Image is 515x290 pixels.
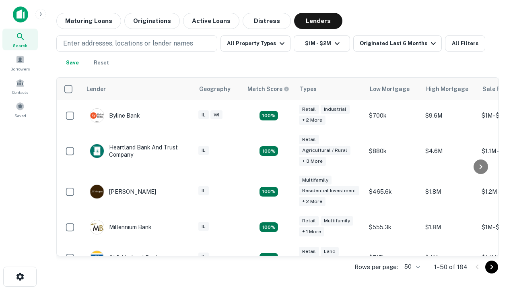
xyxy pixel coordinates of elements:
button: Originated Last 6 Months [353,35,442,52]
img: picture [90,144,104,158]
td: $1.8M [421,172,478,212]
button: Active Loans [183,13,239,29]
button: $1M - $2M [294,35,350,52]
a: Saved [2,99,38,120]
span: Contacts [12,89,28,95]
div: + 3 more [299,157,326,166]
th: Types [295,78,365,100]
div: Retail [299,105,319,114]
div: Agricultural / Rural [299,146,350,155]
div: [PERSON_NAME] [90,184,156,199]
td: $9.6M [421,100,478,131]
div: IL [198,186,209,195]
div: Multifamily [321,216,353,226]
td: $4.6M [421,131,478,172]
td: $700k [365,100,421,131]
div: Retail [299,135,319,144]
p: 1–50 of 184 [434,262,468,272]
img: picture [90,109,104,122]
img: picture [90,220,104,234]
div: OLD National Bank [90,251,159,265]
div: + 2 more [299,116,325,125]
p: Enter addresses, locations or lender names [63,39,193,48]
button: All Filters [445,35,485,52]
div: Industrial [321,105,350,114]
div: Retail [299,216,319,226]
button: Save your search to get updates of matches that match your search criteria. [60,55,85,71]
div: IL [198,253,209,262]
iframe: Chat Widget [475,226,515,264]
span: Borrowers [10,66,30,72]
button: Distress [243,13,291,29]
div: Matching Properties: 16, hasApolloMatch: undefined [260,222,278,232]
div: Originated Last 6 Months [360,39,438,48]
button: Enter addresses, locations or lender names [56,35,217,52]
div: Millennium Bank [90,220,152,234]
td: $1.8M [421,212,478,242]
div: Multifamily [299,176,332,185]
img: capitalize-icon.png [13,6,28,23]
div: Matching Properties: 17, hasApolloMatch: undefined [260,146,278,156]
p: Rows per page: [354,262,398,272]
img: picture [90,251,104,265]
div: Geography [199,84,231,94]
th: High Mortgage [421,78,478,100]
button: Lenders [294,13,342,29]
a: Contacts [2,75,38,97]
div: Land [321,247,339,256]
div: + 2 more [299,197,325,206]
div: 50 [401,261,421,273]
div: + 1 more [299,227,324,236]
button: All Property Types [220,35,290,52]
div: Types [300,84,317,94]
th: Low Mortgage [365,78,421,100]
span: Search [13,42,27,49]
div: IL [198,222,209,231]
th: Geography [194,78,243,100]
div: Residential Investment [299,186,359,195]
div: Byline Bank [90,108,140,123]
div: IL [198,110,209,120]
td: $880k [365,131,421,172]
span: Saved [14,112,26,119]
button: Reset [89,55,114,71]
div: WI [210,110,222,120]
button: Maturing Loans [56,13,121,29]
td: $465.6k [365,172,421,212]
div: Heartland Bank And Trust Company [90,144,186,158]
div: Retail [299,247,319,256]
td: $4M [421,242,478,273]
div: Low Mortgage [370,84,410,94]
div: Matching Properties: 27, hasApolloMatch: undefined [260,187,278,197]
td: $555.3k [365,212,421,242]
div: High Mortgage [426,84,468,94]
th: Lender [82,78,194,100]
div: Capitalize uses an advanced AI algorithm to match your search with the best lender. The match sco... [247,85,289,93]
button: Go to next page [485,261,498,273]
div: Matching Properties: 18, hasApolloMatch: undefined [260,253,278,263]
a: Borrowers [2,52,38,74]
h6: Match Score [247,85,288,93]
button: Originations [124,13,180,29]
div: Matching Properties: 21, hasApolloMatch: undefined [260,111,278,120]
div: IL [198,146,209,155]
th: Capitalize uses an advanced AI algorithm to match your search with the best lender. The match sco... [243,78,295,100]
img: picture [90,185,104,199]
div: Lender [87,84,106,94]
td: $715k [365,242,421,273]
a: Search [2,29,38,50]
